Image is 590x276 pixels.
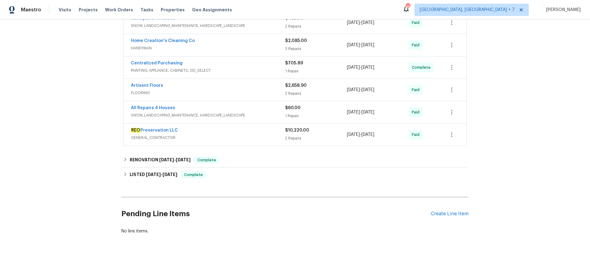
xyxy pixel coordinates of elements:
span: $705.89 [285,61,303,65]
span: Complete [412,64,433,71]
span: Work Orders [105,7,133,13]
span: [DATE] [347,65,360,70]
span: - [347,132,374,138]
span: [GEOGRAPHIC_DATA], [GEOGRAPHIC_DATA] + 7 [420,7,515,13]
span: Geo Assignments [192,7,232,13]
div: LISTED [DATE]-[DATE]Complete [121,167,469,182]
a: REOPreservation LLC [131,128,178,133]
span: [DATE] [347,110,360,114]
span: - [159,158,191,162]
span: - [146,172,177,177]
div: 2 Repairs [285,90,347,97]
div: Create Line Item [431,211,469,217]
span: Visits [59,7,71,13]
span: [DATE] [347,132,360,137]
span: Maestro [21,7,41,13]
span: [DATE] [361,132,374,137]
span: $10,220.00 [285,128,309,132]
span: HANDYMAN [131,45,285,51]
span: $2,658.90 [285,83,307,88]
span: [DATE] [361,43,374,47]
span: Projects [79,7,98,13]
span: [DATE] [146,172,161,177]
span: - [347,20,374,26]
div: 1 Repair [285,113,347,119]
h6: LISTED [130,171,177,178]
span: Paid [412,20,422,26]
span: FLOORING [131,90,285,96]
span: PAINTING, APPLIANCE, CABINETS, OD_SELECT [131,67,285,74]
h6: RENOVATION [130,156,191,164]
a: Centralized Purchasing [131,61,183,65]
div: 45 [406,4,410,10]
span: - [347,109,374,115]
em: REO [131,128,140,133]
div: 2 Repairs [285,135,347,141]
span: [PERSON_NAME] [544,7,581,13]
span: Tasks [140,8,153,12]
span: - [347,64,374,71]
span: Paid [412,87,422,93]
a: All Repairs 4 Houses [131,106,175,110]
span: Paid [412,109,422,115]
span: [DATE] [176,158,191,162]
span: $60.00 [285,106,301,110]
span: [DATE] [361,21,374,25]
span: [DATE] [347,21,360,25]
span: Complete [182,172,205,178]
div: 2 Repairs [285,23,347,29]
span: Complete [195,157,218,163]
span: Paid [412,42,422,48]
div: RENOVATION [DATE]-[DATE]Complete [121,153,469,167]
span: SNOW, LANDSCAPING_MAINTENANCE, HARDSCAPE_LANDSCAPE [131,112,285,118]
div: 3 Repairs [285,46,347,52]
span: GENERAL_CONTRACTOR [131,135,285,141]
div: 1 Repair [285,68,347,74]
span: SNOW, LANDSCAPING_MAINTENANCE, HARDSCAPE_LANDSCAPE [131,23,285,29]
span: [DATE] [163,172,177,177]
a: Artisent Floors [131,83,163,88]
a: Home Creation's Cleaning Co [131,39,195,43]
span: - [347,42,374,48]
span: [DATE] [159,158,174,162]
span: [DATE] [361,110,374,114]
h2: Pending Line Items [121,200,431,228]
span: [DATE] [361,88,374,92]
span: [DATE] [347,43,360,47]
span: - [347,87,374,93]
span: Paid [412,132,422,138]
span: Properties [161,7,185,13]
span: [DATE] [347,88,360,92]
div: No line items. [121,228,469,234]
span: $2,085.00 [285,39,307,43]
span: [DATE] [361,65,374,70]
